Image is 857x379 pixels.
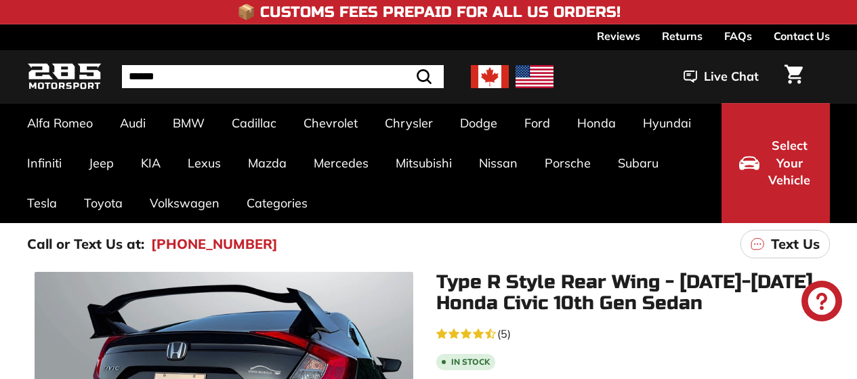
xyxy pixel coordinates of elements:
h4: 📦 Customs Fees Prepaid for All US Orders! [237,4,621,20]
a: Categories [233,183,321,223]
a: Mitsubishi [382,143,465,183]
a: Mazda [234,143,300,183]
a: Lexus [174,143,234,183]
a: Volkswagen [136,183,233,223]
a: Hyundai [629,103,705,143]
a: 4.2 rating (5 votes) [436,324,831,342]
a: Cart [776,54,811,100]
span: Live Chat [704,68,759,85]
a: Reviews [597,24,640,47]
a: Audi [106,103,159,143]
a: Mercedes [300,143,382,183]
input: Search [122,65,444,88]
a: BMW [159,103,218,143]
a: Toyota [70,183,136,223]
a: Text Us [740,230,830,258]
a: Returns [662,24,703,47]
button: Live Chat [666,60,776,94]
a: FAQs [724,24,752,47]
a: [PHONE_NUMBER] [151,234,278,254]
b: In stock [451,358,490,366]
a: Porsche [531,143,604,183]
a: Jeep [75,143,127,183]
a: Contact Us [774,24,830,47]
a: Dodge [446,103,511,143]
a: Ford [511,103,564,143]
h1: Type R Style Rear Wing - [DATE]-[DATE] Honda Civic 10th Gen Sedan [436,272,831,314]
img: Logo_285_Motorsport_areodynamics_components [27,61,102,93]
inbox-online-store-chat: Shopify online store chat [797,281,846,325]
span: Select Your Vehicle [766,137,812,189]
a: Chrysler [371,103,446,143]
a: Chevrolet [290,103,371,143]
span: (5) [497,325,511,342]
a: Infiniti [14,143,75,183]
a: Alfa Romeo [14,103,106,143]
a: Cadillac [218,103,290,143]
p: Text Us [771,234,820,254]
p: Call or Text Us at: [27,234,144,254]
button: Select Your Vehicle [722,103,830,223]
a: Tesla [14,183,70,223]
a: KIA [127,143,174,183]
a: Honda [564,103,629,143]
a: Subaru [604,143,672,183]
a: Nissan [465,143,531,183]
